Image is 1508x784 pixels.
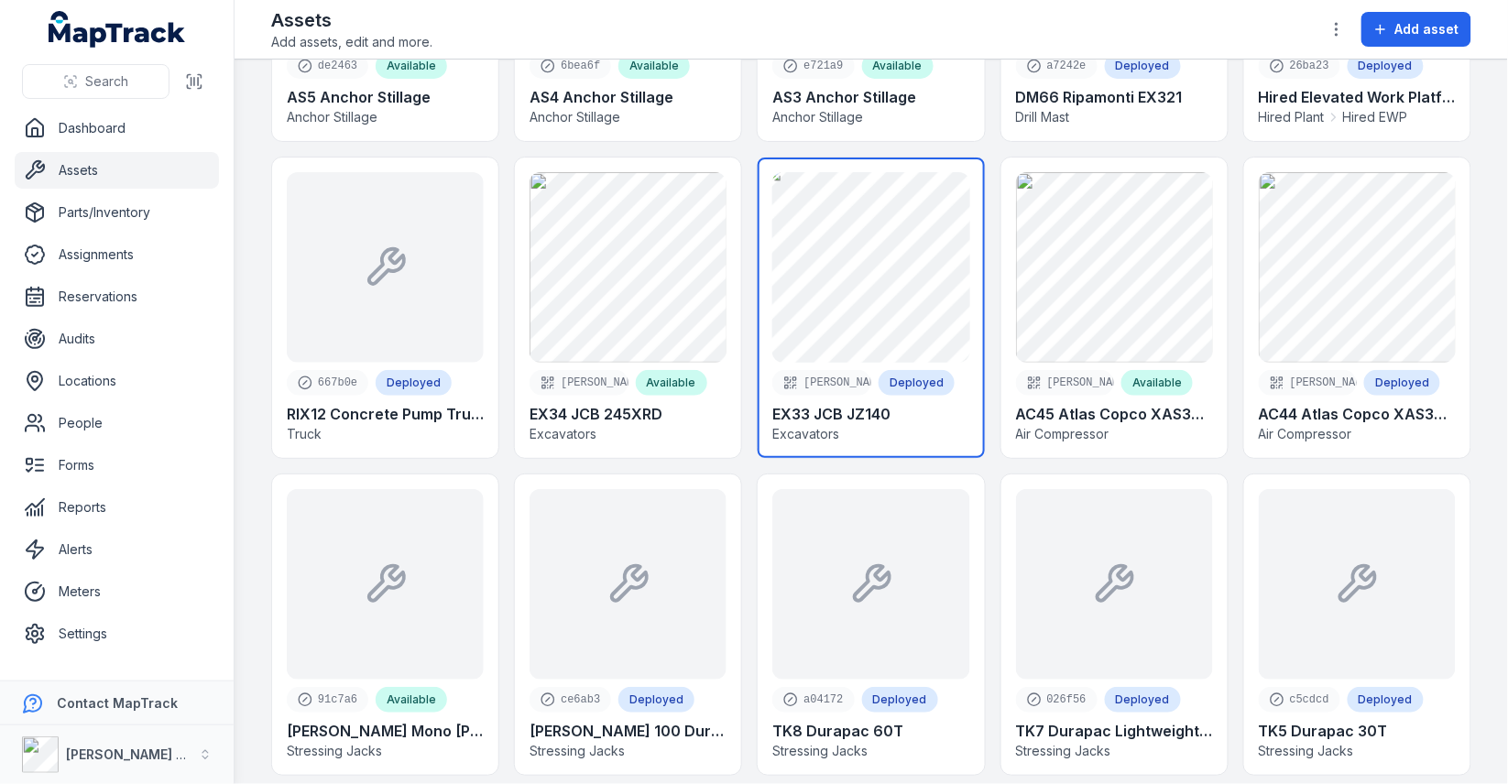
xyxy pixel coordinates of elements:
[15,363,219,399] a: Locations
[15,152,219,189] a: Assets
[15,110,219,147] a: Dashboard
[15,278,219,315] a: Reservations
[15,615,219,652] a: Settings
[15,489,219,526] a: Reports
[15,194,219,231] a: Parts/Inventory
[15,573,219,610] a: Meters
[15,236,219,273] a: Assignments
[15,531,219,568] a: Alerts
[271,7,432,33] h2: Assets
[49,11,186,48] a: MapTrack
[15,405,219,441] a: People
[85,72,128,91] span: Search
[22,64,169,99] button: Search
[271,33,432,51] span: Add assets, edit and more.
[15,321,219,357] a: Audits
[1395,20,1459,38] span: Add asset
[57,695,178,711] strong: Contact MapTrack
[66,746,216,762] strong: [PERSON_NAME] Group
[15,447,219,484] a: Forms
[1361,12,1471,47] button: Add asset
